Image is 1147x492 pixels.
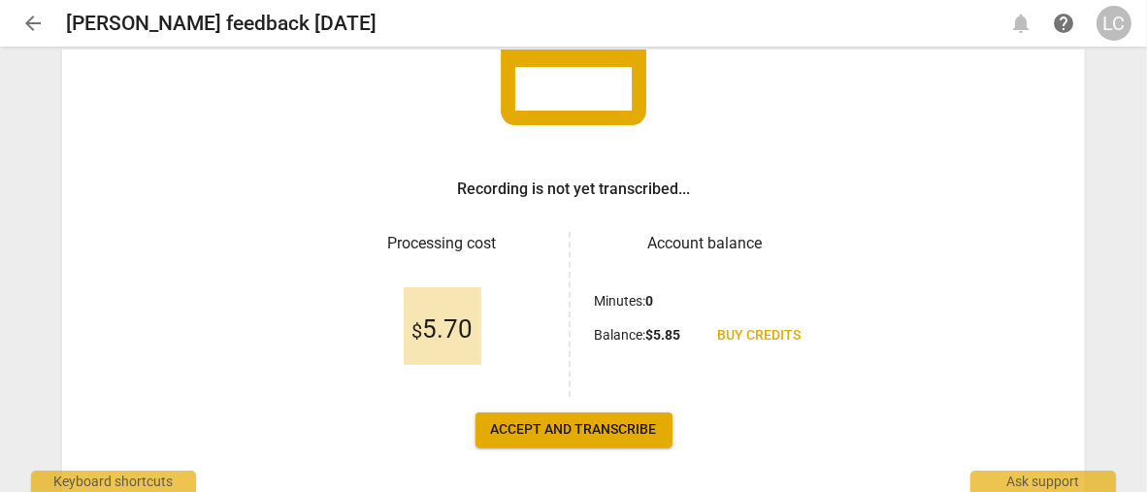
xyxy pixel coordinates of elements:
[594,232,816,255] h3: Account balance
[411,315,473,344] span: 5.70
[645,327,680,343] b: $ 5.85
[594,325,680,345] p: Balance :
[331,232,553,255] h3: Processing cost
[1097,6,1131,41] button: LC
[594,291,653,312] p: Minutes :
[457,178,690,201] h3: Recording is not yet transcribed...
[66,12,377,36] h2: [PERSON_NAME] feedback [DATE]
[491,420,657,440] span: Accept and transcribe
[645,293,653,309] b: 0
[411,319,422,343] span: $
[21,12,45,35] span: arrow_back
[31,471,196,492] div: Keyboard shortcuts
[970,471,1116,492] div: Ask support
[475,412,672,447] button: Accept and transcribe
[1046,6,1081,41] a: Help
[1052,12,1075,35] span: help
[702,318,816,353] a: Buy credits
[717,326,801,345] span: Buy credits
